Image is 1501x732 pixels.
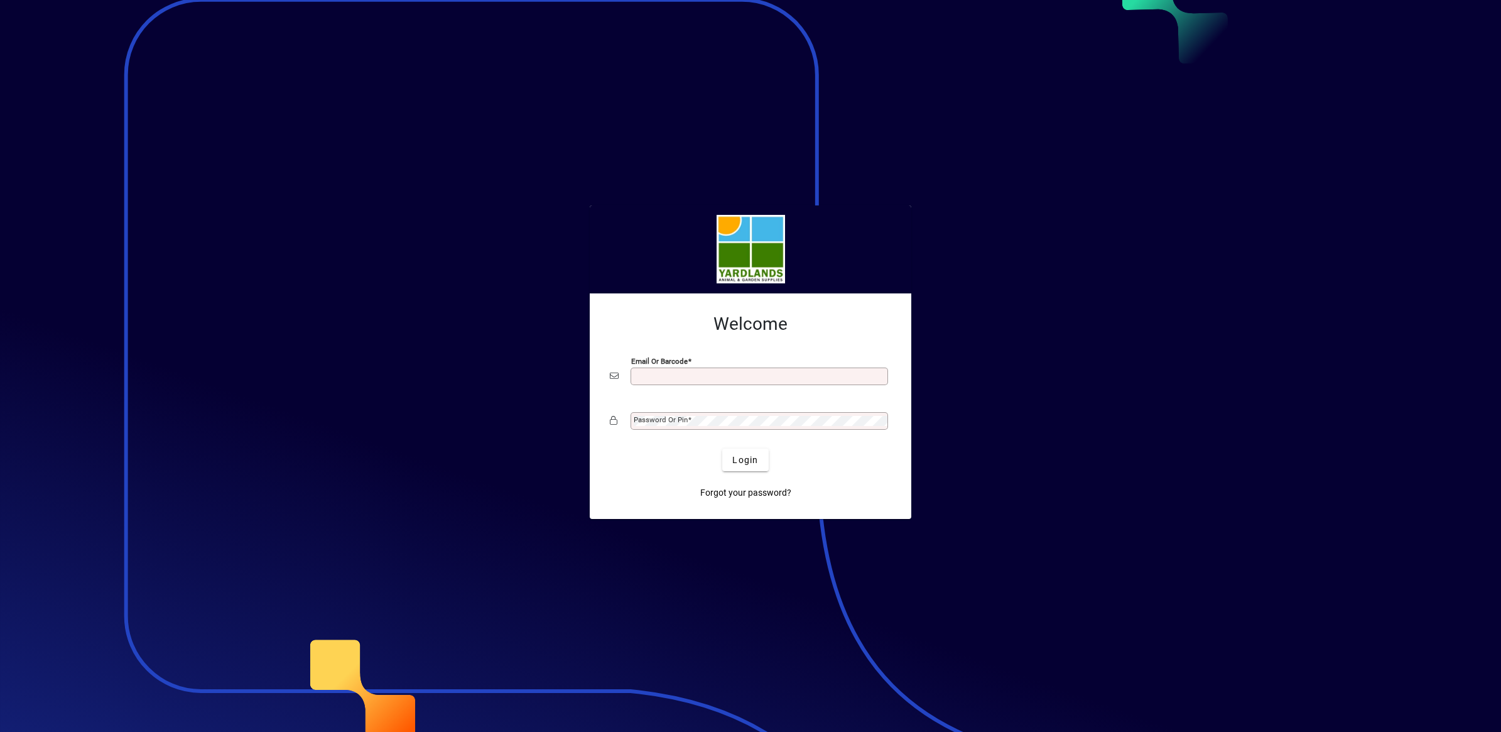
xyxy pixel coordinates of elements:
[732,454,758,467] span: Login
[631,357,688,366] mat-label: Email or Barcode
[610,314,891,335] h2: Welcome
[722,449,768,471] button: Login
[695,481,796,504] a: Forgot your password?
[634,415,688,424] mat-label: Password or Pin
[700,486,791,500] span: Forgot your password?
